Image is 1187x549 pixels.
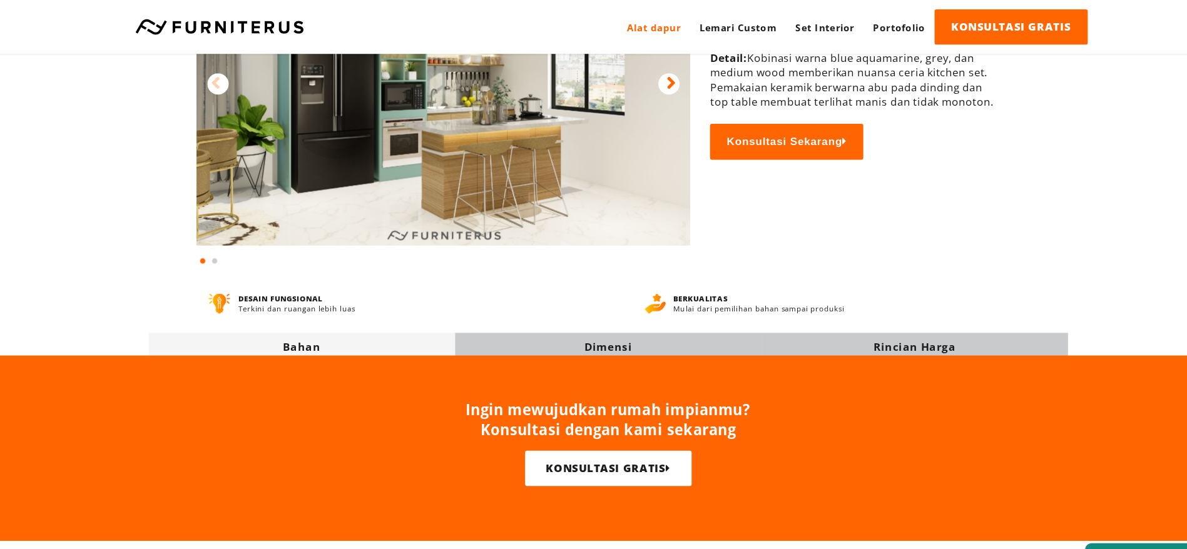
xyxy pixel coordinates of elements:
font: BERKUALITAS [655,276,706,285]
font: KONSULTASI GRATIS [535,433,648,446]
a: Portofolio [834,9,900,43]
a: KONSULTASI GRATIS [900,9,1044,42]
font: Portofolio [843,20,892,32]
font: KONSULTASI GRATIS [916,18,1029,32]
font: Kobinasi warna blue aquamarine, grey, dan medium wood memberikan nuansa ceria kitchen set. Pemaka... [690,48,955,103]
font: Set Interior [770,20,825,32]
a: Lemari Custom [671,9,761,43]
font: Alat dapur [611,20,662,32]
font: Detail: [690,48,724,61]
font: Ingin mewujudkan rumah impianmu? [460,375,727,394]
a: KONSULTASI GRATIS [516,423,672,456]
font: Mulai dari pemilihan bahan sampai produksi [655,285,816,295]
font: Konsultasi Sekarang [705,128,813,138]
font: Rincian Harga [843,319,920,333]
img: berkualitas.png [628,276,648,295]
font: Konsultasi Gratis [1054,521,1135,533]
font: Bahan [288,319,323,333]
a: Konsultasi Gratis [1042,510,1178,543]
button: Konsultasi Sekarang [690,116,833,150]
font: Dimensi [571,319,616,333]
font: DESAIN FUNGSIONAL [246,276,325,285]
a: Set Interior [761,9,834,43]
a: Alat dapur [603,9,671,43]
font: Lemari Custom [680,20,752,32]
font: Terkini dan ruangan lebih luas [246,285,356,295]
font: Desain Lainnya [544,524,642,541]
font: Konsultasi dengan kami sekarang [474,394,714,413]
img: desain-fungsional.png [218,276,239,295]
